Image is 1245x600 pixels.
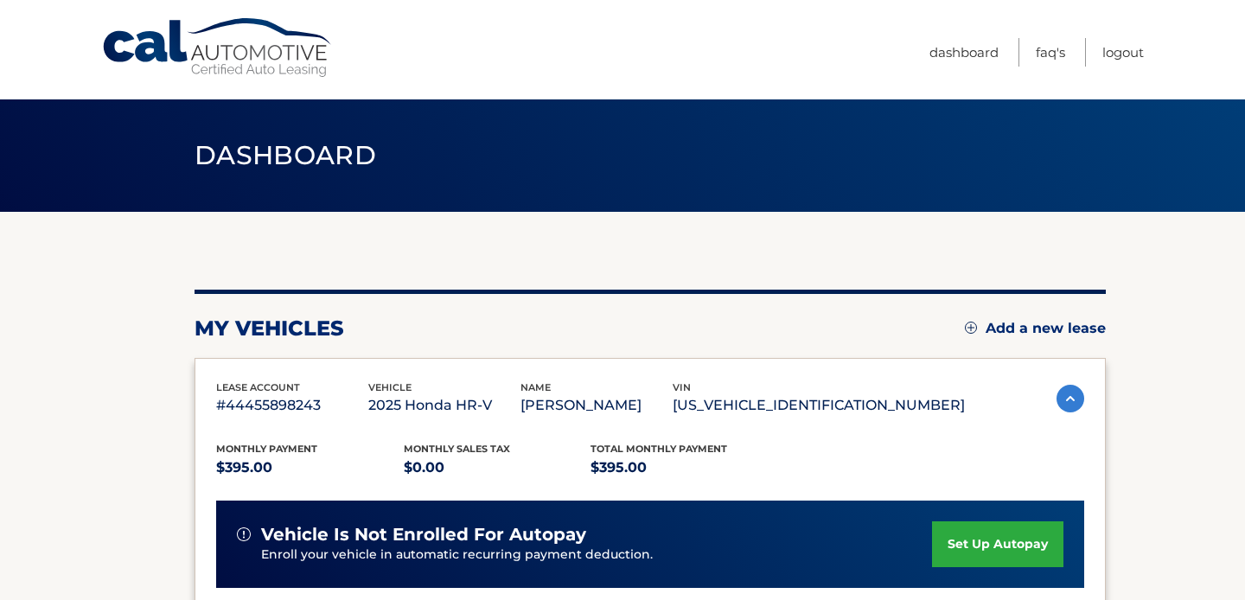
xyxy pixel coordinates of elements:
p: 2025 Honda HR-V [368,393,520,418]
span: vehicle [368,381,412,393]
span: Monthly Payment [216,443,317,455]
a: FAQ's [1036,38,1065,67]
span: vin [673,381,691,393]
span: name [520,381,551,393]
span: vehicle is not enrolled for autopay [261,524,586,546]
span: Dashboard [195,139,376,171]
a: set up autopay [932,521,1063,567]
img: accordion-active.svg [1057,385,1084,412]
p: [US_VEHICLE_IDENTIFICATION_NUMBER] [673,393,965,418]
p: $395.00 [216,456,404,480]
img: add.svg [965,322,977,334]
a: Logout [1102,38,1144,67]
h2: my vehicles [195,316,344,341]
span: Total Monthly Payment [591,443,727,455]
p: $395.00 [591,456,778,480]
p: Enroll your vehicle in automatic recurring payment deduction. [261,546,932,565]
img: alert-white.svg [237,527,251,541]
p: $0.00 [404,456,591,480]
a: Add a new lease [965,320,1106,337]
p: [PERSON_NAME] [520,393,673,418]
a: Dashboard [929,38,999,67]
p: #44455898243 [216,393,368,418]
span: lease account [216,381,300,393]
a: Cal Automotive [101,17,335,79]
span: Monthly sales Tax [404,443,510,455]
